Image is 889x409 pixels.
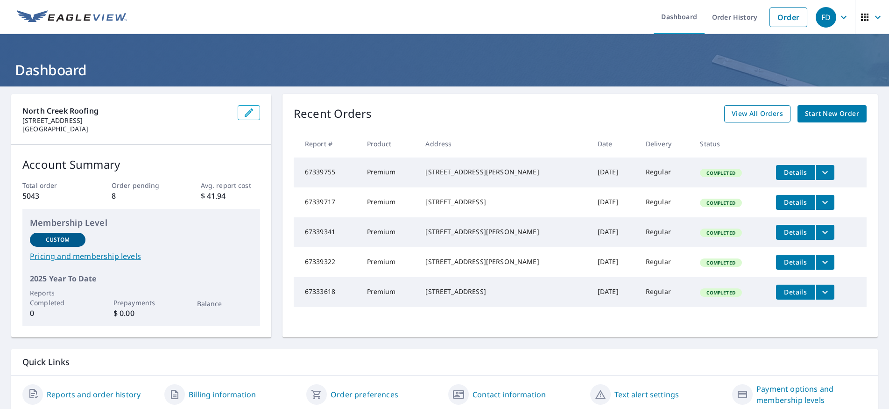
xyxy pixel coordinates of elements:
[46,236,70,244] p: Custom
[732,108,783,120] span: View All Orders
[360,130,418,158] th: Product
[701,259,741,266] span: Completed
[782,168,810,177] span: Details
[782,258,810,266] span: Details
[418,130,590,158] th: Address
[701,230,741,236] span: Completed
[638,217,693,247] td: Regular
[294,130,360,158] th: Report #
[638,130,693,158] th: Delivery
[30,288,85,308] p: Reports Completed
[22,105,230,116] p: North Creek Roofing
[22,356,867,368] p: Quick Links
[360,277,418,307] td: Premium
[113,298,169,308] p: Prepayments
[360,217,418,247] td: Premium
[776,285,815,300] button: detailsBtn-67333618
[816,7,836,28] div: FD
[815,165,834,180] button: filesDropdownBtn-67339755
[590,130,638,158] th: Date
[22,125,230,133] p: [GEOGRAPHIC_DATA]
[425,257,582,266] div: [STREET_ADDRESS][PERSON_NAME]
[294,277,360,307] td: 67333618
[30,216,253,229] p: Membership Level
[590,277,638,307] td: [DATE]
[201,180,260,190] p: Avg. report cost
[776,225,815,240] button: detailsBtn-67339341
[815,255,834,270] button: filesDropdownBtn-67339322
[30,308,85,319] p: 0
[590,217,638,247] td: [DATE]
[47,389,141,400] a: Reports and order history
[815,225,834,240] button: filesDropdownBtn-67339341
[701,289,741,296] span: Completed
[112,190,171,201] p: 8
[776,165,815,180] button: detailsBtn-67339755
[425,227,582,237] div: [STREET_ADDRESS][PERSON_NAME]
[425,167,582,177] div: [STREET_ADDRESS][PERSON_NAME]
[724,105,790,122] a: View All Orders
[473,389,546,400] a: Contact information
[197,299,253,309] p: Balance
[360,187,418,217] td: Premium
[590,158,638,187] td: [DATE]
[189,389,256,400] a: Billing information
[776,255,815,270] button: detailsBtn-67339322
[425,197,582,207] div: [STREET_ADDRESS]
[638,187,693,217] td: Regular
[776,195,815,210] button: detailsBtn-67339717
[692,130,768,158] th: Status
[815,195,834,210] button: filesDropdownBtn-67339717
[113,308,169,319] p: $ 0.00
[22,156,260,173] p: Account Summary
[638,158,693,187] td: Regular
[360,158,418,187] td: Premium
[294,217,360,247] td: 67339341
[331,389,398,400] a: Order preferences
[805,108,859,120] span: Start New Order
[782,228,810,237] span: Details
[769,7,807,27] a: Order
[11,60,878,79] h1: Dashboard
[701,200,741,206] span: Completed
[22,180,82,190] p: Total order
[590,187,638,217] td: [DATE]
[294,247,360,277] td: 67339322
[22,190,82,201] p: 5043
[756,383,867,406] a: Payment options and membership levels
[815,285,834,300] button: filesDropdownBtn-67333618
[614,389,679,400] a: Text alert settings
[701,170,741,176] span: Completed
[797,105,867,122] a: Start New Order
[30,273,253,284] p: 2025 Year To Date
[294,105,372,122] p: Recent Orders
[22,116,230,125] p: [STREET_ADDRESS]
[112,180,171,190] p: Order pending
[782,287,810,296] span: Details
[294,187,360,217] td: 67339717
[360,247,418,277] td: Premium
[638,247,693,277] td: Regular
[638,277,693,307] td: Regular
[30,251,253,262] a: Pricing and membership levels
[294,158,360,187] td: 67339755
[590,247,638,277] td: [DATE]
[201,190,260,201] p: $ 41.94
[425,287,582,296] div: [STREET_ADDRESS]
[782,198,810,207] span: Details
[17,10,127,24] img: EV Logo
